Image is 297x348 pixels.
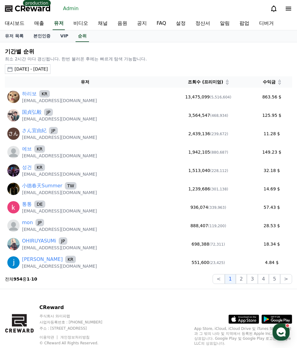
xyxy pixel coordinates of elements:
td: 1,513,040 [165,161,252,180]
strong: 1 [27,277,30,281]
a: 대화 [40,194,79,210]
span: JP [35,219,44,226]
img: https://lh3.googleusercontent.com/a/ACg8ocK2-ymPU6yPXNZc0UpQIWxPFyKNa061eLdx_QEPluVbFacf7PVP=s96-c [7,183,20,195]
span: (339,963) [208,205,226,210]
p: 주식회사 와이피랩 [39,314,147,319]
div: [DATE] - [DATE] [14,66,48,72]
p: © CReward All Rights Reserved. [39,341,147,346]
span: (880,687) [210,150,228,155]
img: https://lh3.googleusercontent.com/a/ACg8ocJyqIvzcjOKCc7CLR06tbfW3SYXcHq8ceDLY-NhrBxcOt2D2w=s96-c [7,128,20,140]
td: 32.18 $ [251,161,292,180]
a: Admin [61,4,81,13]
img: profile_blank.webp [7,220,20,232]
a: 통통 [22,201,32,208]
p: [EMAIL_ADDRESS][DOMAIN_NAME] [22,226,97,232]
a: 순위 [76,30,89,42]
td: 698,388 [165,235,252,253]
a: 홈 [2,194,40,210]
th: 유저 [5,76,165,88]
img: https://cdn.creward.net/profile/user/profile_blank.webp [7,146,20,158]
span: TW [65,182,76,189]
td: 1,239,686 [165,180,252,198]
button: > [280,274,292,284]
button: 5 [269,274,280,284]
span: 조회수 (프리미엄) [188,79,223,85]
button: [DATE] - [DATE] [5,64,50,74]
a: 小德春天Summer [22,182,62,189]
p: 전체 중 - [5,276,37,282]
a: CReward [5,4,51,13]
span: (228,112) [210,169,228,173]
button: 4 [258,274,269,284]
p: 주소 : [STREET_ADDRESS] [39,326,147,331]
a: さん宜由紀 [22,127,46,134]
span: JP [59,237,68,245]
p: [EMAIL_ADDRESS][DOMAIN_NAME] [22,189,97,196]
img: https://lh3.googleusercontent.com/a/ACg8ocIBnWwqV0eXG_KuFoolGCfr3AxDWXc-3Vl4NaZtHcYys-323Q=s96-c [7,201,20,213]
img: https://cdn.creward.net/profile/user/YY02Feb 1, 2025084724_194c4dfe65bc54accc0021efd9d1c3d9119ff3... [7,238,20,250]
span: (239,672) [210,132,228,136]
a: 에브 [22,145,32,153]
span: KR [39,90,50,98]
span: KR [34,145,45,153]
span: (301,138) [210,187,228,191]
span: 대화 [56,204,63,209]
span: (72,311) [209,242,225,247]
img: http://k.kakaocdn.net/dn/QdNCG/btsF3DKy24N/9rKv6ZT6x4G035KsHbO9ok/img_640x640.jpg [7,164,20,177]
span: (23,425) [209,261,225,265]
td: 28.53 $ [251,216,292,235]
a: 이용약관 [39,335,59,339]
td: 125.95 $ [251,106,292,124]
a: 유저 [53,17,65,30]
h2: 기간별 순위 [5,47,292,56]
p: [EMAIL_ADDRESS][DOMAIN_NAME] [22,245,97,251]
a: 공지 [132,17,152,30]
td: 888,407 [165,216,252,235]
p: [EMAIL_ADDRESS][DOMAIN_NAME] [22,208,97,214]
span: CReward [15,4,51,13]
button: 1 [225,274,236,284]
td: 551,600 [165,253,252,272]
a: 하리보 [22,90,37,98]
td: 11.28 $ [251,124,292,143]
a: 설정 [171,17,191,30]
p: [EMAIL_ADDRESS][DOMAIN_NAME] [22,263,97,269]
img: https://lh3.googleusercontent.com/a/ACg8ocIt0ydkE3obCPUm87_ziT833SW9mbspwqfb8T1DleSzxWQYhQ=s96-c [7,256,20,269]
p: 최소 2시간 마다 갱신됩니다. 한번 불러온 후에는 빠르게 탐색 가능합니다. [5,56,292,62]
a: VIP [55,30,73,42]
p: [EMAIL_ADDRESS][DOMAIN_NAME] [22,171,97,177]
a: OHIRUYASUMi [22,237,56,245]
span: JP [44,109,53,116]
strong: 954 [13,277,22,281]
span: JP [49,127,58,134]
span: (119,200) [208,224,226,228]
a: 디버거 [254,17,279,30]
img: https://lh3.googleusercontent.com/a/ACg8ocLOmR619qD5XjEFh2fKLs4Q84ZWuCVfCizvQOTI-vw1qp5kxHyZ=s96-c [7,91,20,103]
strong: 10 [31,277,37,281]
a: 음원 [113,17,132,30]
td: 4.84 $ [251,253,292,272]
a: 정산서 [191,17,215,30]
span: 수익금 [263,79,276,85]
button: 2 [236,274,247,284]
button: 3 [247,274,258,284]
a: [PERSON_NAME] [22,256,63,263]
span: (5,516,604) [210,95,231,99]
a: 비디오 [69,17,93,30]
p: 사업자등록번호 : [PHONE_NUMBER] [39,320,147,325]
p: [EMAIL_ADDRESS][DOMAIN_NAME] [22,116,97,122]
a: mon [22,219,33,226]
a: 国貞弘毅 [22,109,42,116]
span: (468,934) [210,113,228,118]
a: 개인정보처리방침 [60,335,90,339]
p: App Store, iCloud, iCloud Drive 및 iTunes Store는 미국과 그 밖의 나라 및 지역에서 등록된 Apple Inc.의 서비스 상표입니다. Goo... [194,326,292,346]
a: 알림 [215,17,235,30]
a: 팝업 [235,17,254,30]
a: 채널 [93,17,113,30]
td: 14.69 $ [251,180,292,198]
td: 18.34 $ [251,235,292,253]
td: 2,439,136 [165,124,252,143]
a: FAQ [152,17,171,30]
p: [EMAIL_ADDRESS][DOMAIN_NAME] [22,153,97,159]
p: [EMAIL_ADDRESS][DOMAIN_NAME] [22,98,97,104]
